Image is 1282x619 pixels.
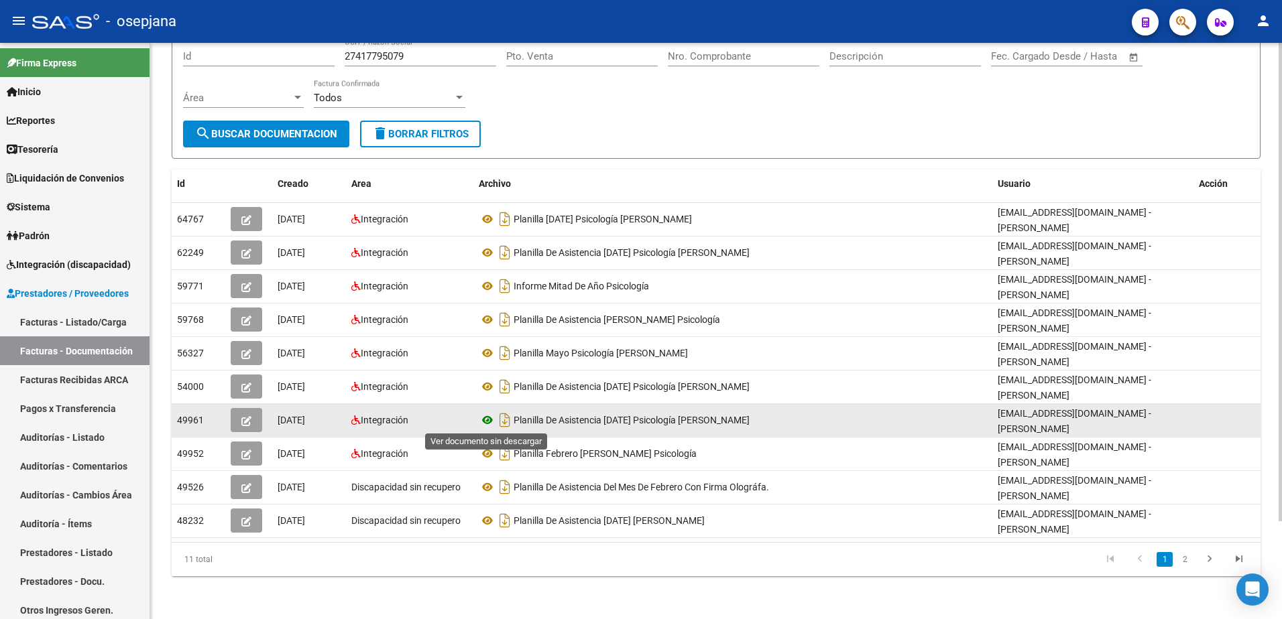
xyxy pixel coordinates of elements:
[177,247,204,258] span: 62249
[177,214,204,224] span: 64767
[496,309,514,330] i: Descargar documento
[351,178,371,189] span: Area
[514,247,750,258] span: Planilla De Asistencia [DATE] Psicología [PERSON_NAME]
[1193,169,1261,198] datatable-header-cell: Acción
[177,482,204,492] span: 49526
[7,113,55,128] span: Reportes
[278,281,305,291] span: [DATE]
[278,415,305,425] span: [DATE]
[496,275,514,297] i: Descargar documento
[177,381,204,392] span: 54000
[7,200,50,214] span: Sistema
[1126,50,1142,65] button: Open calendar
[361,281,408,291] span: Integración
[514,515,705,526] span: Planilla De Asistencia [DATE] [PERSON_NAME]
[1057,50,1122,62] input: Fecha fin
[992,169,1193,198] datatable-header-cell: Usuario
[991,50,1045,62] input: Fecha inicio
[361,214,408,224] span: Integración
[7,257,131,272] span: Integración (discapacidad)
[496,376,514,397] i: Descargar documento
[177,348,204,358] span: 56327
[496,242,514,263] i: Descargar documento
[496,443,514,464] i: Descargar documento
[7,142,58,157] span: Tesorería
[278,448,305,459] span: [DATE]
[1197,552,1222,567] a: go to next page
[1255,13,1271,29] mat-icon: person
[1226,552,1252,567] a: go to last page
[177,281,204,291] span: 59771
[278,348,305,358] span: [DATE]
[177,178,185,189] span: Id
[998,240,1151,267] span: [EMAIL_ADDRESS][DOMAIN_NAME] - [PERSON_NAME]
[278,214,305,224] span: [DATE]
[183,121,349,147] button: Buscar Documentacion
[514,214,692,224] span: Planilla [DATE] Psicología [PERSON_NAME]
[473,169,992,198] datatable-header-cell: Archivo
[372,125,388,141] mat-icon: delete
[1098,552,1123,567] a: go to first page
[496,476,514,498] i: Descargar documento
[514,348,688,358] span: Planilla Mayo Psicología [PERSON_NAME]
[1236,573,1269,606] div: Open Intercom Messenger
[998,508,1151,535] span: [EMAIL_ADDRESS][DOMAIN_NAME] - [PERSON_NAME]
[106,7,176,36] span: - osepjana
[998,374,1151,401] span: [EMAIL_ADDRESS][DOMAIN_NAME] - [PERSON_NAME]
[479,178,511,189] span: Archivo
[361,314,408,325] span: Integración
[195,125,211,141] mat-icon: search
[177,515,204,526] span: 48232
[496,342,514,364] i: Descargar documento
[998,341,1151,367] span: [EMAIL_ADDRESS][DOMAIN_NAME] - [PERSON_NAME]
[496,208,514,230] i: Descargar documento
[514,381,750,392] span: Planilla De Asistencia [DATE] Psicología [PERSON_NAME]
[998,274,1151,300] span: [EMAIL_ADDRESS][DOMAIN_NAME] - [PERSON_NAME]
[360,121,481,147] button: Borrar Filtros
[172,169,225,198] datatable-header-cell: Id
[998,475,1151,501] span: [EMAIL_ADDRESS][DOMAIN_NAME] - [PERSON_NAME]
[998,307,1151,334] span: [EMAIL_ADDRESS][DOMAIN_NAME] - [PERSON_NAME]
[183,92,292,104] span: Área
[278,381,305,392] span: [DATE]
[177,314,204,325] span: 59768
[1199,178,1228,189] span: Acción
[272,169,346,198] datatable-header-cell: Creado
[177,415,204,425] span: 49961
[361,247,408,258] span: Integración
[172,543,387,576] div: 11 total
[351,515,461,526] span: Discapacidad sin recupero
[7,171,124,186] span: Liquidación de Convenios
[998,178,1031,189] span: Usuario
[514,281,649,291] span: Informe Mitad De Año Psicología
[998,408,1151,434] span: [EMAIL_ADDRESS][DOMAIN_NAME] - [PERSON_NAME]
[514,314,720,325] span: Planilla De Asistencia [PERSON_NAME] Psicología
[496,409,514,431] i: Descargar documento
[11,13,27,29] mat-icon: menu
[514,415,750,425] span: Planilla De Asistencia [DATE] Psicología [PERSON_NAME]
[514,448,697,459] span: Planilla Febrero [PERSON_NAME] Psicología
[7,286,129,301] span: Prestadores / Proveedores
[351,482,461,492] span: Discapacidad sin recupero
[7,56,76,70] span: Firma Express
[195,128,337,140] span: Buscar Documentacion
[1157,552,1173,567] a: 1
[177,448,204,459] span: 49952
[346,169,473,198] datatable-header-cell: Area
[7,228,50,243] span: Padrón
[278,247,305,258] span: [DATE]
[361,348,408,358] span: Integración
[7,84,41,99] span: Inicio
[361,381,408,392] span: Integración
[278,178,308,189] span: Creado
[1175,548,1195,571] li: page 2
[278,482,305,492] span: [DATE]
[1177,552,1193,567] a: 2
[372,128,469,140] span: Borrar Filtros
[314,92,342,104] span: Todos
[361,448,408,459] span: Integración
[998,207,1151,233] span: [EMAIL_ADDRESS][DOMAIN_NAME] - [PERSON_NAME]
[496,510,514,531] i: Descargar documento
[278,515,305,526] span: [DATE]
[1127,552,1153,567] a: go to previous page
